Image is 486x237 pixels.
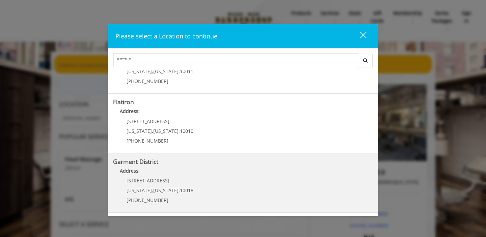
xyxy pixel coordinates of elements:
b: Garment District [113,157,158,166]
span: , [152,187,153,194]
span: [US_STATE] [153,187,179,194]
span: [US_STATE] [153,68,179,75]
span: [STREET_ADDRESS] [127,118,169,124]
span: Please select a Location to continue [115,32,217,40]
span: [STREET_ADDRESS] [127,177,169,184]
span: [PHONE_NUMBER] [127,197,168,203]
b: Flatiron [113,98,134,106]
span: [PHONE_NUMBER] [127,78,168,84]
div: close dialog [352,31,366,41]
input: Search Center [113,54,358,67]
span: [US_STATE] [153,128,179,134]
i: Search button [361,58,369,63]
span: 10011 [180,68,193,75]
b: Address: [120,108,140,114]
span: 10010 [180,128,193,134]
span: [US_STATE] [127,68,152,75]
div: Center Select [113,54,373,70]
span: 10018 [180,187,193,194]
span: , [179,68,180,75]
button: close dialog [348,29,371,43]
span: , [179,128,180,134]
span: [US_STATE] [127,187,152,194]
span: , [179,187,180,194]
span: , [152,68,153,75]
span: [PHONE_NUMBER] [127,138,168,144]
span: , [152,128,153,134]
span: [US_STATE] [127,128,152,134]
b: Address: [120,168,140,174]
